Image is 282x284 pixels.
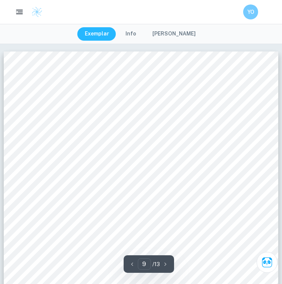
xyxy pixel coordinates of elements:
button: YO [243,4,258,19]
img: Clastify logo [31,6,43,18]
button: Exemplar [77,27,117,41]
h6: YO [247,8,255,16]
a: Clastify logo [27,6,43,18]
p: / 13 [152,260,160,268]
button: Info [118,27,143,41]
button: Ask Clai [257,252,278,273]
button: [PERSON_NAME] [145,27,203,41]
